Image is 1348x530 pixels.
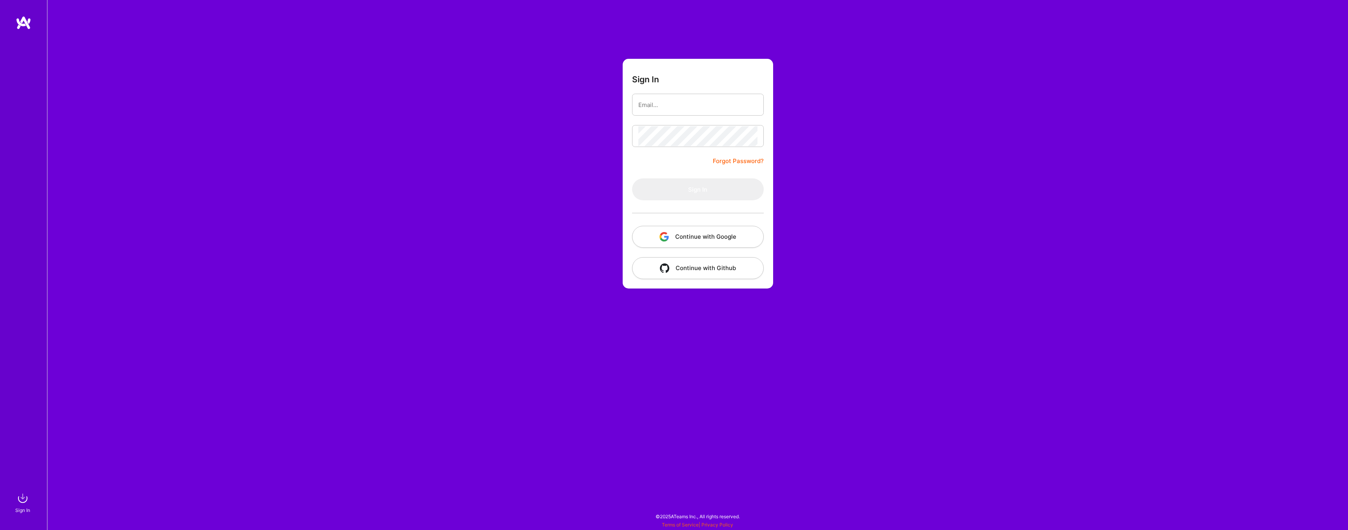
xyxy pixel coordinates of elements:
[47,506,1348,526] div: © 2025 ATeams Inc., All rights reserved.
[632,257,764,279] button: Continue with Github
[15,490,31,506] img: sign in
[632,178,764,200] button: Sign In
[638,95,757,115] input: Email...
[15,506,30,514] div: Sign In
[632,226,764,248] button: Continue with Google
[16,490,31,514] a: sign inSign In
[660,232,669,241] img: icon
[713,156,764,166] a: Forgot Password?
[662,522,699,528] a: Terms of Service
[701,522,733,528] a: Privacy Policy
[660,263,669,273] img: icon
[632,74,659,84] h3: Sign In
[16,16,31,30] img: logo
[662,522,733,528] span: |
